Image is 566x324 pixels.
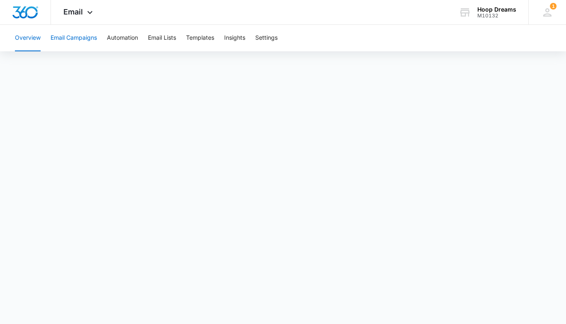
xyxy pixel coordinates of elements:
button: Email Campaigns [51,25,97,51]
div: notifications count [550,3,556,10]
button: Insights [224,25,245,51]
button: Settings [255,25,278,51]
span: 1 [550,3,556,10]
span: Email [63,7,83,16]
div: account id [477,13,516,19]
button: Automation [107,25,138,51]
button: Overview [15,25,41,51]
button: Templates [186,25,214,51]
div: account name [477,6,516,13]
button: Email Lists [148,25,176,51]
